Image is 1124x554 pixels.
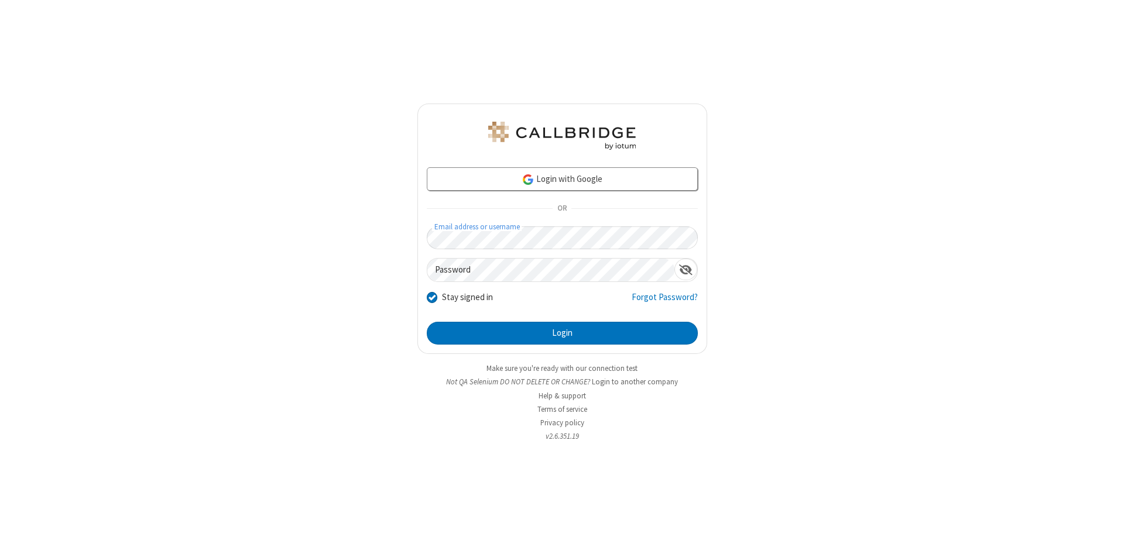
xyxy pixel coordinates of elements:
span: OR [553,201,571,217]
button: Login [427,322,698,345]
input: Password [427,259,674,281]
div: Show password [674,259,697,280]
a: Make sure you're ready with our connection test [486,363,638,373]
a: Terms of service [537,404,587,414]
a: Login with Google [427,167,698,191]
img: QA Selenium DO NOT DELETE OR CHANGE [486,122,638,150]
a: Privacy policy [540,418,584,428]
img: google-icon.png [522,173,534,186]
li: Not QA Selenium DO NOT DELETE OR CHANGE? [417,376,707,387]
a: Forgot Password? [632,291,698,313]
input: Email address or username [427,226,698,249]
li: v2.6.351.19 [417,431,707,442]
button: Login to another company [592,376,678,387]
a: Help & support [539,391,586,401]
label: Stay signed in [442,291,493,304]
iframe: Chat [1095,524,1115,546]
